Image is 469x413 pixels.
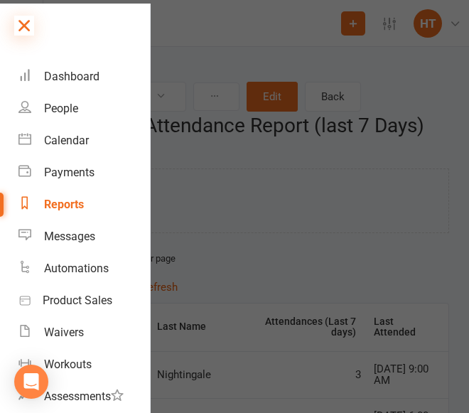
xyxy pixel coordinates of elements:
a: Payments [18,156,150,188]
a: Product Sales [18,284,150,316]
a: Waivers [18,316,150,348]
div: Product Sales [43,294,112,307]
div: Automations [44,262,109,275]
a: Automations [18,252,150,284]
div: Payments [44,166,95,179]
div: Messages [44,230,95,243]
div: People [44,102,78,115]
div: Dashboard [44,70,99,83]
a: Assessments [18,380,150,412]
div: Open Intercom Messenger [14,365,48,399]
a: Calendar [18,124,150,156]
div: Workouts [44,358,92,371]
div: Assessments [44,390,124,403]
a: Dashboard [18,60,150,92]
a: Messages [18,220,150,252]
a: People [18,92,150,124]
a: Reports [18,188,150,220]
div: Waivers [44,326,84,339]
div: Calendar [44,134,89,147]
a: Workouts [18,348,150,380]
div: Reports [44,198,84,211]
